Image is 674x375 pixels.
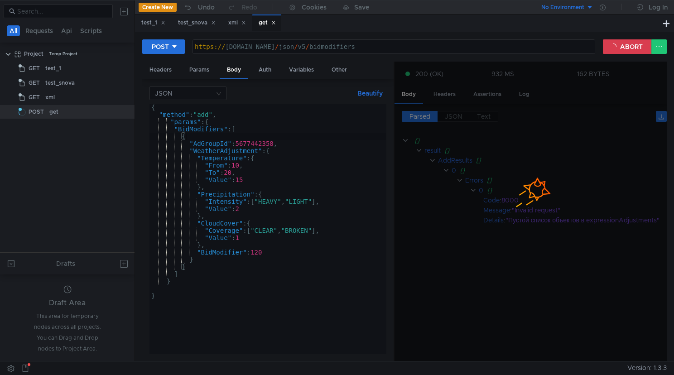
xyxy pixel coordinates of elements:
[29,91,40,104] span: GET
[142,62,179,78] div: Headers
[17,6,107,16] input: Search...
[58,25,75,36] button: Api
[220,62,248,79] div: Body
[603,39,652,54] button: ABORT
[142,39,185,54] button: POST
[251,62,279,78] div: Auth
[49,105,58,119] div: get
[182,62,217,78] div: Params
[17,107,27,117] span: Loading...
[45,62,61,75] div: test_1
[45,91,55,104] div: xml
[259,18,276,28] div: get
[77,25,105,36] button: Scripts
[228,18,246,28] div: xml
[24,47,43,61] div: Project
[23,25,56,36] button: Requests
[302,2,327,13] div: Cookies
[198,2,215,13] div: Undo
[152,42,169,52] div: POST
[29,76,40,90] span: GET
[139,3,177,12] button: Create New
[282,62,321,78] div: Variables
[324,62,354,78] div: Other
[241,2,257,13] div: Redo
[29,62,40,75] span: GET
[49,47,77,61] div: Temp Project
[541,3,584,12] div: No Environment
[627,361,667,375] span: Version: 1.3.3
[649,2,668,13] div: Log In
[178,18,216,28] div: test_snova
[177,0,221,14] button: Undo
[354,88,386,99] button: Beautify
[56,258,75,269] div: Drafts
[7,25,20,36] button: All
[221,0,264,14] button: Redo
[354,4,369,10] div: Save
[45,76,75,90] div: test_snova
[29,105,44,119] span: POST
[141,18,165,28] div: test_1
